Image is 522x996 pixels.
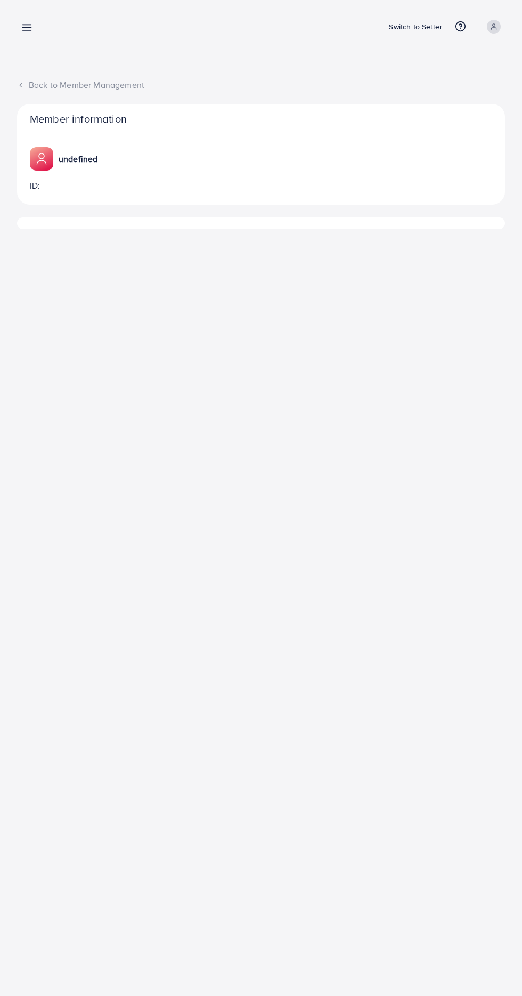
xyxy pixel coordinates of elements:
[59,152,97,165] p: undefined
[30,179,40,192] p: ID:
[30,147,53,171] img: ic-member-manager.00abd3e0.svg
[17,79,505,91] div: Back to Member Management
[389,20,442,33] p: Switch to Seller
[30,112,492,125] p: Member information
